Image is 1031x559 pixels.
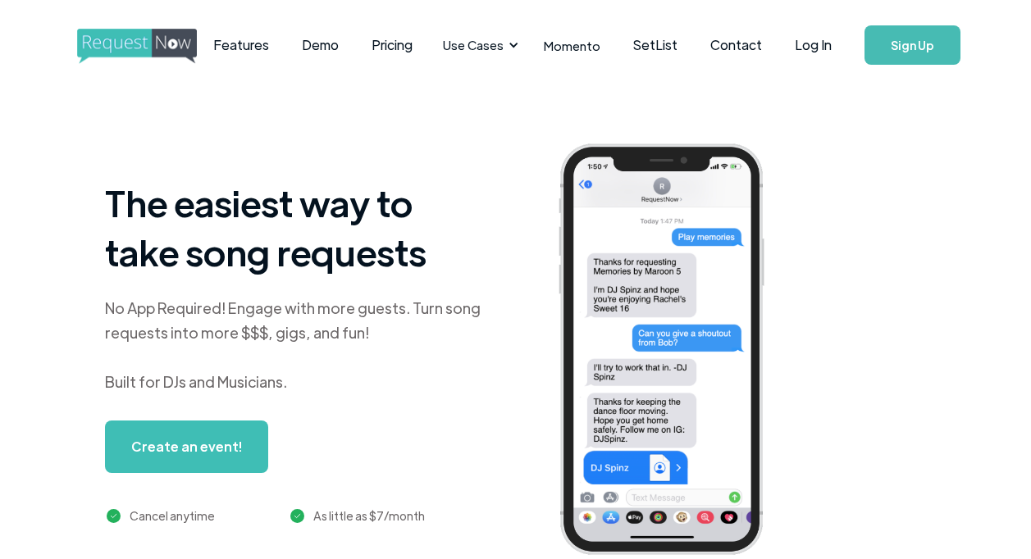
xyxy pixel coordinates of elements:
div: No App Required! Engage with more guests. Turn song requests into more $$$, gigs, and fun! Built ... [105,296,490,394]
img: requestnow logo [77,29,227,64]
a: Features [197,20,285,70]
div: As little as $7/month [313,506,425,525]
img: green checkmark [107,509,121,523]
a: Pricing [355,20,429,70]
a: SetList [617,20,694,70]
div: Cancel anytime [130,506,215,525]
h1: The easiest way to take song requests [105,178,490,276]
div: Use Cases [433,20,523,70]
a: Log In [778,16,848,74]
a: Momento [527,21,617,70]
div: Use Cases [443,36,504,54]
a: Demo [285,20,355,70]
a: Create an event! [105,420,268,473]
img: green checkmark [290,509,304,523]
a: home [77,29,156,61]
a: Contact [694,20,778,70]
a: Sign Up [864,25,960,65]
